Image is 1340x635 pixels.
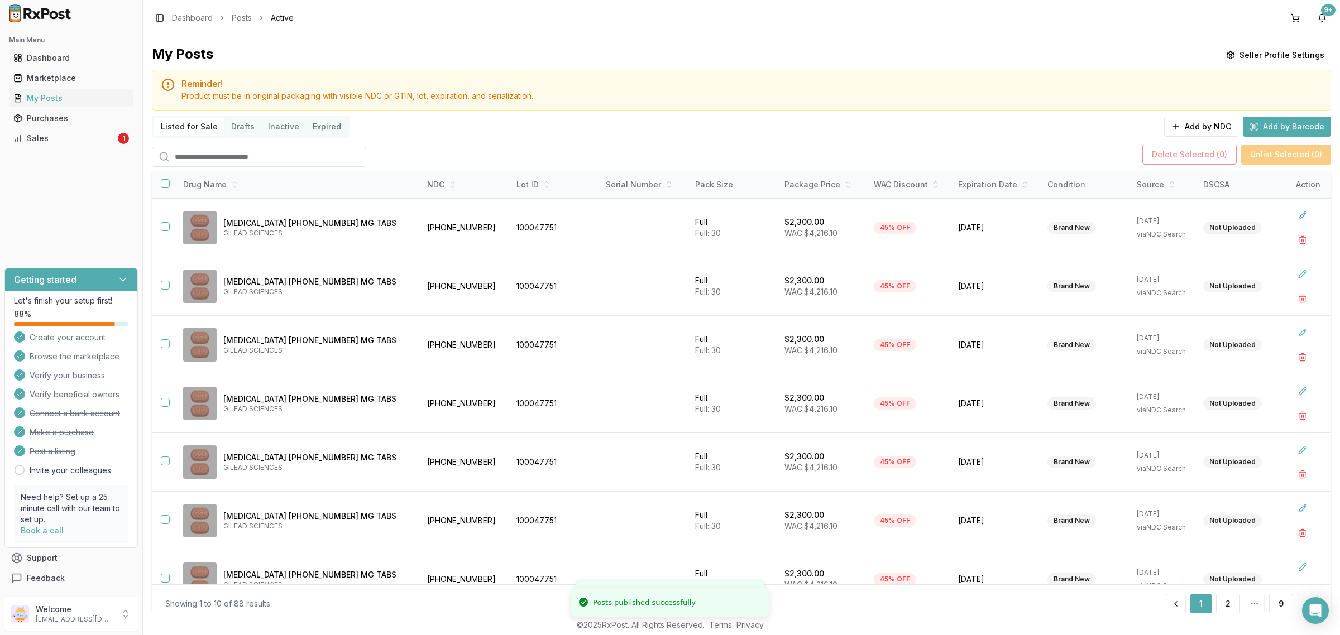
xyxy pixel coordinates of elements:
[510,198,599,257] td: 100047751
[1203,222,1262,234] div: Not Uploaded
[874,179,944,190] div: WAC Discount
[1137,230,1190,239] p: via NDC Search
[784,287,837,296] span: WAC: $4,216.10
[688,171,778,198] th: Pack Size
[1137,523,1190,532] p: via NDC Search
[1137,464,1190,473] p: via NDC Search
[688,374,778,432] td: Full
[13,133,116,144] div: Sales
[30,465,111,476] a: Invite your colleagues
[30,351,119,362] span: Browse the marketplace
[1197,171,1286,198] th: DSCSA
[9,108,133,128] a: Purchases
[874,222,916,234] div: 45% OFF
[13,113,129,124] div: Purchases
[223,580,411,589] p: GILEAD SCIENCES
[172,12,213,23] a: Dashboard
[1137,288,1190,297] p: via NDC Search
[1269,594,1293,614] button: 9
[1219,45,1331,65] button: Seller Profile Settings
[223,393,411,405] p: [MEDICAL_DATA] [PHONE_NUMBER] MG TABS
[688,491,778,550] td: Full
[695,521,721,531] span: Full: 30
[1302,597,1329,624] div: Open Intercom Messenger
[688,550,778,608] td: Full
[784,345,837,355] span: WAC: $4,216.10
[784,568,824,579] p: $2,300.00
[4,129,138,147] button: Sales1
[1286,171,1331,198] th: Action
[784,404,837,413] span: WAC: $4,216.10
[958,515,1034,526] span: [DATE]
[510,550,599,608] td: 100047751
[27,573,65,584] span: Feedback
[420,374,510,432] td: [PHONE_NUMBER]
[223,522,411,531] p: GILEAD SCIENCES
[874,514,916,527] div: 45% OFF
[420,257,510,315] td: [PHONE_NUMBER]
[1293,381,1313,401] button: Edit
[11,605,29,623] img: User avatar
[784,451,824,462] p: $2,300.00
[181,79,1322,88] h5: Reminder!
[223,276,411,287] p: [MEDICAL_DATA] [PHONE_NUMBER] MG TABS
[1047,514,1096,527] div: Brand New
[30,408,120,419] span: Connect a bank account
[958,398,1034,409] span: [DATE]
[958,222,1034,233] span: [DATE]
[874,280,916,292] div: 45% OFF
[14,309,31,320] span: 88 %
[21,492,122,525] p: Need help? Set up a 25 minute call with our team to set up.
[223,218,411,229] p: [MEDICAL_DATA] [PHONE_NUMBER] MG TABS
[427,179,503,190] div: NDC
[1216,594,1240,614] a: 2
[510,432,599,491] td: 100047751
[516,179,592,190] div: Lot ID
[4,49,138,67] button: Dashboard
[606,179,682,190] div: Serial Number
[1203,397,1262,410] div: Not Uploaded
[152,45,213,65] div: My Posts
[223,229,411,238] p: GILEAD SCIENCES
[9,88,133,108] a: My Posts
[223,405,411,413] p: GILEAD SCIENCES
[4,548,138,568] button: Support
[1137,179,1190,190] div: Source
[223,287,411,296] p: GILEAD SCIENCES
[1293,264,1313,284] button: Edit
[223,511,411,522] p: [MEDICAL_DATA] [PHONE_NUMBER] MG TABS
[13,52,129,64] div: Dashboard
[1293,347,1313,367] button: Delete
[183,270,217,303] img: Biktarvy 50-200-25 MG TABS
[1293,205,1313,225] button: Edit
[874,456,916,468] div: 45% OFF
[30,427,94,438] span: Make a purchase
[1293,498,1313,518] button: Edit
[695,463,721,472] span: Full: 30
[1137,347,1190,356] p: via NDC Search
[183,179,411,190] div: Drug Name
[784,521,837,531] span: WAC: $4,216.10
[36,615,113,624] p: [EMAIL_ADDRESS][DOMAIN_NAME]
[1313,9,1331,27] button: 9+
[4,109,138,127] button: Purchases
[958,574,1034,585] span: [DATE]
[1137,334,1190,343] p: [DATE]
[9,48,133,68] a: Dashboard
[1293,523,1313,543] button: Delete
[784,580,837,589] span: WAC: $4,216.10
[1243,117,1331,137] button: Add by Barcode
[593,597,696,608] div: Posts published successfully
[183,328,217,362] img: Biktarvy 50-200-25 MG TABS
[1137,406,1190,415] p: via NDC Search
[1164,117,1238,137] button: Add by NDC
[874,339,916,351] div: 45% OFF
[232,12,252,23] a: Posts
[1137,509,1190,518] p: [DATE]
[261,118,306,136] button: Inactive
[1293,323,1313,343] button: Edit
[709,620,732,629] a: Terms
[1047,456,1096,468] div: Brand New
[784,463,837,472] span: WAC: $4,216.10
[695,345,721,355] span: Full: 30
